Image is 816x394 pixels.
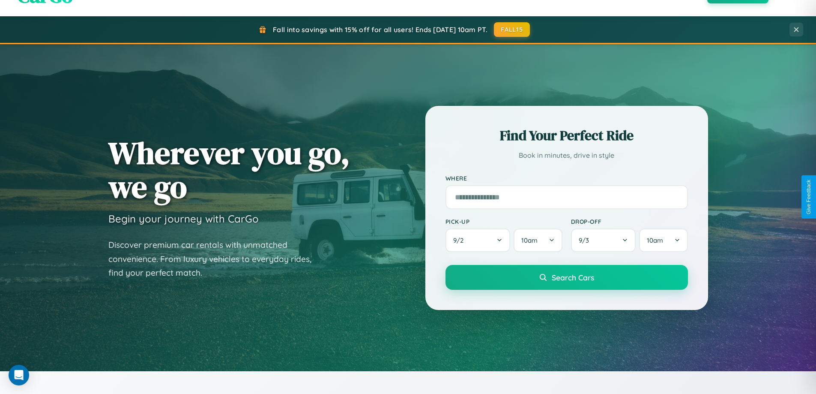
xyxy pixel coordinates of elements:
span: 9 / 3 [579,236,593,244]
button: FALL15 [494,22,530,37]
label: Drop-off [571,218,688,225]
button: 9/2 [445,229,511,252]
span: 10am [647,236,663,244]
span: 10am [521,236,538,244]
button: 10am [639,229,687,252]
h2: Find Your Perfect Ride [445,126,688,145]
div: Give Feedback [806,180,812,214]
h3: Begin your journey with CarGo [108,212,259,225]
label: Where [445,174,688,182]
span: Search Cars [552,273,594,282]
button: 10am [514,229,562,252]
button: 9/3 [571,229,636,252]
div: Open Intercom Messenger [9,365,29,385]
label: Pick-up [445,218,562,225]
span: 9 / 2 [453,236,468,244]
span: Fall into savings with 15% off for all users! Ends [DATE] 10am PT. [273,25,487,34]
p: Book in minutes, drive in style [445,149,688,162]
button: Search Cars [445,265,688,290]
h1: Wherever you go, we go [108,136,350,204]
p: Discover premium car rentals with unmatched convenience. From luxury vehicles to everyday rides, ... [108,238,323,280]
